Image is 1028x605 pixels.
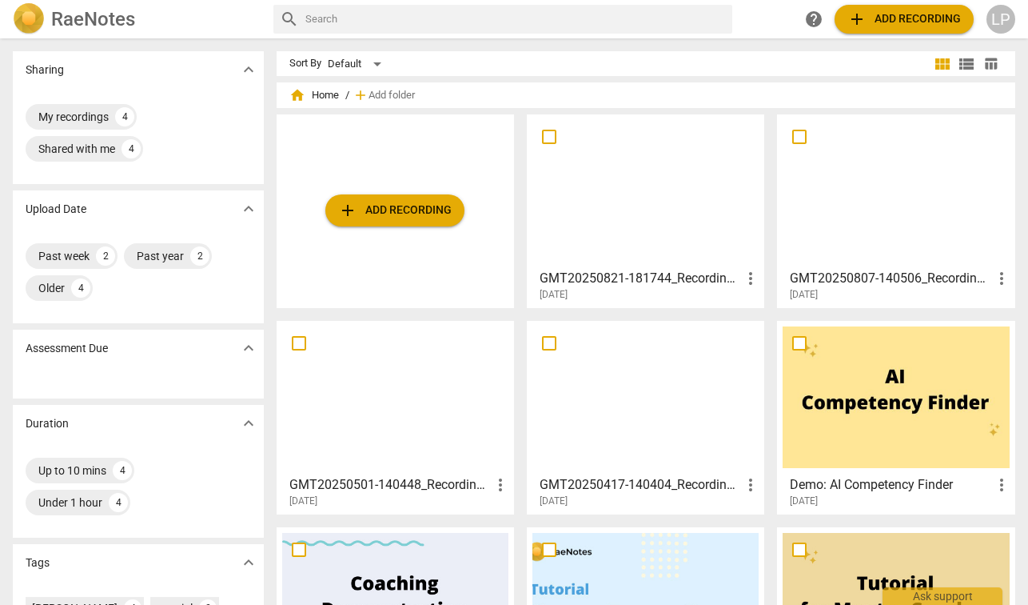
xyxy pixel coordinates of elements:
button: Upload [325,194,464,226]
p: Duration [26,415,69,432]
button: Show more [237,58,261,82]
span: add [847,10,867,29]
a: LogoRaeNotes [13,3,261,35]
a: GMT20250821-181744_Recording_640x360[DATE] [532,120,759,301]
button: Show more [237,336,261,360]
a: Help [799,5,828,34]
div: 2 [190,246,209,266]
div: 4 [109,493,128,512]
span: [DATE] [790,495,818,508]
span: view_module [933,54,952,74]
h3: GMT20250821-181744_Recording_640x360 [540,269,741,288]
button: Table view [978,52,1002,76]
span: search [280,10,299,29]
h3: GMT20250501-140448_Recording_640x360 [289,475,491,495]
div: 4 [115,107,134,126]
div: Default [328,51,387,77]
span: Add recording [338,201,452,220]
span: Add recording [847,10,961,29]
div: Ask support [883,587,1002,605]
h3: Demo: AI Competency Finder [790,475,991,495]
span: more_vert [491,475,510,495]
div: Up to 10 mins [38,463,106,479]
input: Search [305,6,727,32]
span: expand_more [239,339,258,358]
button: Tile view [930,52,954,76]
span: view_list [957,54,976,74]
button: Show more [237,197,261,221]
button: Upload [835,5,974,34]
span: more_vert [741,269,760,288]
span: [DATE] [289,495,317,508]
span: / [345,90,349,102]
h3: GMT20250807-140506_Recording_640x360 [790,269,991,288]
div: 4 [113,461,132,480]
span: expand_more [239,414,258,433]
button: LP [986,5,1015,34]
h2: RaeNotes [51,8,135,30]
span: Add folder [369,90,415,102]
span: more_vert [741,475,760,495]
span: help [804,10,823,29]
a: GMT20250501-140448_Recording_640x360[DATE] [282,327,508,507]
button: List view [954,52,978,76]
a: Demo: AI Competency Finder[DATE] [783,327,1009,507]
span: Home [289,87,339,103]
span: expand_more [239,199,258,218]
div: 2 [96,246,115,266]
div: Past week [38,248,90,264]
img: Logo [13,3,45,35]
span: add [353,87,369,103]
div: 4 [122,139,141,158]
span: [DATE] [790,288,818,302]
div: 4 [71,278,90,298]
div: Sort By [289,58,321,70]
h3: GMT20250417-140404_Recording_640x360 [540,475,741,495]
p: Assessment Due [26,340,108,357]
button: Show more [237,411,261,435]
p: Tags [26,555,50,571]
span: [DATE] [540,288,568,302]
p: Sharing [26,62,64,78]
span: home [289,87,305,103]
div: Shared with me [38,141,115,157]
span: add [338,201,357,220]
div: Past year [137,248,184,264]
span: more_vert [992,475,1011,495]
p: Upload Date [26,201,86,218]
span: expand_more [239,553,258,572]
span: [DATE] [540,495,568,508]
span: expand_more [239,60,258,79]
div: Under 1 hour [38,495,102,511]
div: Older [38,280,65,296]
button: Show more [237,551,261,575]
span: table_chart [983,56,998,71]
a: GMT20250417-140404_Recording_640x360[DATE] [532,327,759,507]
span: more_vert [992,269,1011,288]
a: GMT20250807-140506_Recording_640x360[DATE] [783,120,1009,301]
div: My recordings [38,109,109,125]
